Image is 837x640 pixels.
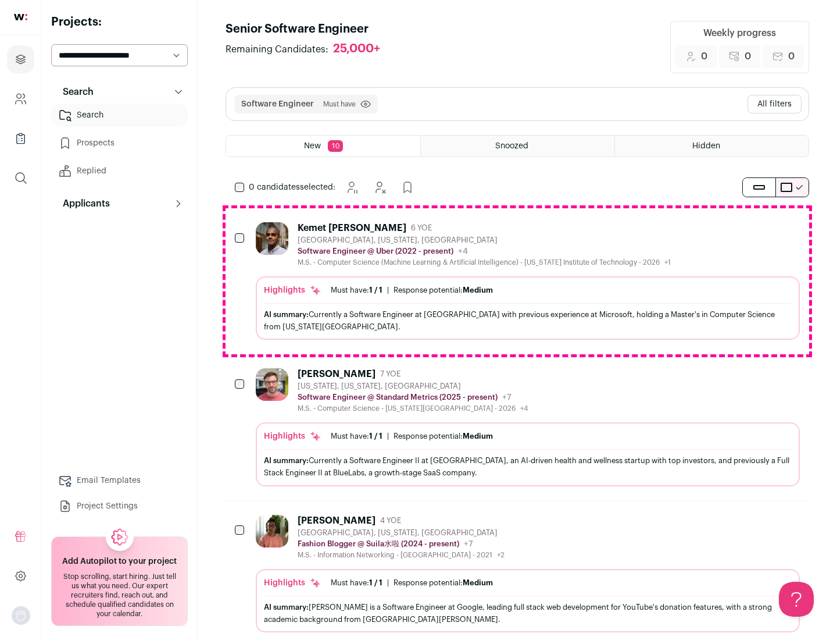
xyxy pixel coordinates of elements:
[747,95,802,113] button: All filters
[56,85,94,99] p: Search
[298,222,406,234] div: Kemet [PERSON_NAME]
[788,49,795,63] span: 0
[703,26,776,40] div: Weekly progress
[62,556,177,567] h2: Add Autopilot to your project
[12,606,30,625] img: nopic.png
[298,550,505,560] div: M.S. - Information Networking - [GEOGRAPHIC_DATA] - 2021
[615,136,809,157] a: Hidden
[333,42,380,56] div: 25,000+
[396,176,419,199] button: Add to Prospects
[331,578,382,588] div: Must have:
[51,192,188,215] button: Applicants
[664,259,671,266] span: +1
[264,601,792,625] div: [PERSON_NAME] is a Software Engineer at Google, leading full stack web development for YouTube's ...
[264,431,321,442] div: Highlights
[298,539,459,549] p: Fashion Blogger @ Suila水啦 (2024 - present)
[256,515,288,547] img: ebffc8b94a612106133ad1a79c5dcc917f1f343d62299c503ebb759c428adb03.jpg
[241,98,314,110] button: Software Engineer
[380,516,401,525] span: 4 YOE
[249,182,335,193] span: selected:
[264,603,309,611] span: AI summary:
[256,368,800,486] a: [PERSON_NAME] 7 YOE [US_STATE], [US_STATE], [GEOGRAPHIC_DATA] Software Engineer @ Standard Metric...
[328,140,343,152] span: 10
[256,222,288,255] img: 1d26598260d5d9f7a69202d59cf331847448e6cffe37083edaed4f8fc8795bfe
[298,368,375,380] div: [PERSON_NAME]
[249,183,300,191] span: 0 candidates
[464,540,473,548] span: +7
[497,552,505,559] span: +2
[331,286,382,295] div: Must have:
[323,99,356,109] span: Must have
[701,49,707,63] span: 0
[51,80,188,104] button: Search
[368,176,391,199] button: Hide
[7,125,34,152] a: Company Lists
[298,528,505,538] div: [GEOGRAPHIC_DATA], [US_STATE], [GEOGRAPHIC_DATA]
[463,432,493,440] span: Medium
[226,21,392,37] h1: Senior Software Engineer
[7,85,34,113] a: Company and ATS Settings
[264,454,792,479] div: Currently a Software Engineer II at [GEOGRAPHIC_DATA], an AI-driven health and wellness startup w...
[779,582,814,617] iframe: Help Scout Beacon - Open
[369,432,382,440] span: 1 / 1
[380,369,400,379] span: 7 YOE
[51,159,188,183] a: Replied
[264,457,309,464] span: AI summary:
[394,578,493,588] div: Response potential:
[369,286,382,294] span: 1 / 1
[51,495,188,518] a: Project Settings
[331,578,493,588] ul: |
[7,45,34,73] a: Projects
[264,285,321,296] div: Highlights
[520,405,528,412] span: +4
[692,142,720,150] span: Hidden
[298,515,375,527] div: [PERSON_NAME]
[298,236,671,245] div: [GEOGRAPHIC_DATA], [US_STATE], [GEOGRAPHIC_DATA]
[463,579,493,586] span: Medium
[304,142,321,150] span: New
[51,131,188,155] a: Prospects
[298,258,671,267] div: M.S. - Computer Science (Machine Learning & Artificial Intelligence) - [US_STATE] Institute of Te...
[51,469,188,492] a: Email Templates
[14,14,27,20] img: wellfound-shorthand-0d5821cbd27db2630d0214b213865d53afaa358527fdda9d0ea32b1df1b89c2c.svg
[411,223,432,233] span: 6 YOE
[51,104,188,127] a: Search
[463,286,493,294] span: Medium
[502,393,512,401] span: +7
[51,536,188,626] a: Add Autopilot to your project Stop scrolling, start hiring. Just tell us what you need. Our exper...
[51,14,188,30] h2: Projects:
[298,382,528,391] div: [US_STATE], [US_STATE], [GEOGRAPHIC_DATA]
[256,222,800,340] a: Kemet [PERSON_NAME] 6 YOE [GEOGRAPHIC_DATA], [US_STATE], [GEOGRAPHIC_DATA] Software Engineer @ Ub...
[264,577,321,589] div: Highlights
[264,308,792,333] div: Currently a Software Engineer at [GEOGRAPHIC_DATA] with previous experience at Microsoft, holding...
[56,197,110,211] p: Applicants
[331,432,493,441] ul: |
[331,286,493,295] ul: |
[226,42,328,56] span: Remaining Candidates:
[298,393,498,402] p: Software Engineer @ Standard Metrics (2025 - present)
[298,404,528,413] div: M.S. - Computer Science - [US_STATE][GEOGRAPHIC_DATA] - 2026
[458,247,468,255] span: +4
[369,579,382,586] span: 1 / 1
[256,368,288,401] img: 0fb184815f518ed3bcaf4f46c87e3bafcb34ea1ec747045ab451f3ffb05d485a
[745,49,751,63] span: 0
[394,432,493,441] div: Response potential:
[495,142,528,150] span: Snoozed
[59,572,180,618] div: Stop scrolling, start hiring. Just tell us what you need. Our expert recruiters find, reach out, ...
[264,311,309,318] span: AI summary:
[331,432,382,441] div: Must have:
[421,136,614,157] a: Snoozed
[394,286,493,295] div: Response potential:
[256,515,800,632] a: [PERSON_NAME] 4 YOE [GEOGRAPHIC_DATA], [US_STATE], [GEOGRAPHIC_DATA] Fashion Blogger @ Suila水啦 (2...
[12,606,30,625] button: Open dropdown
[340,176,363,199] button: Snooze
[298,247,453,256] p: Software Engineer @ Uber (2022 - present)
